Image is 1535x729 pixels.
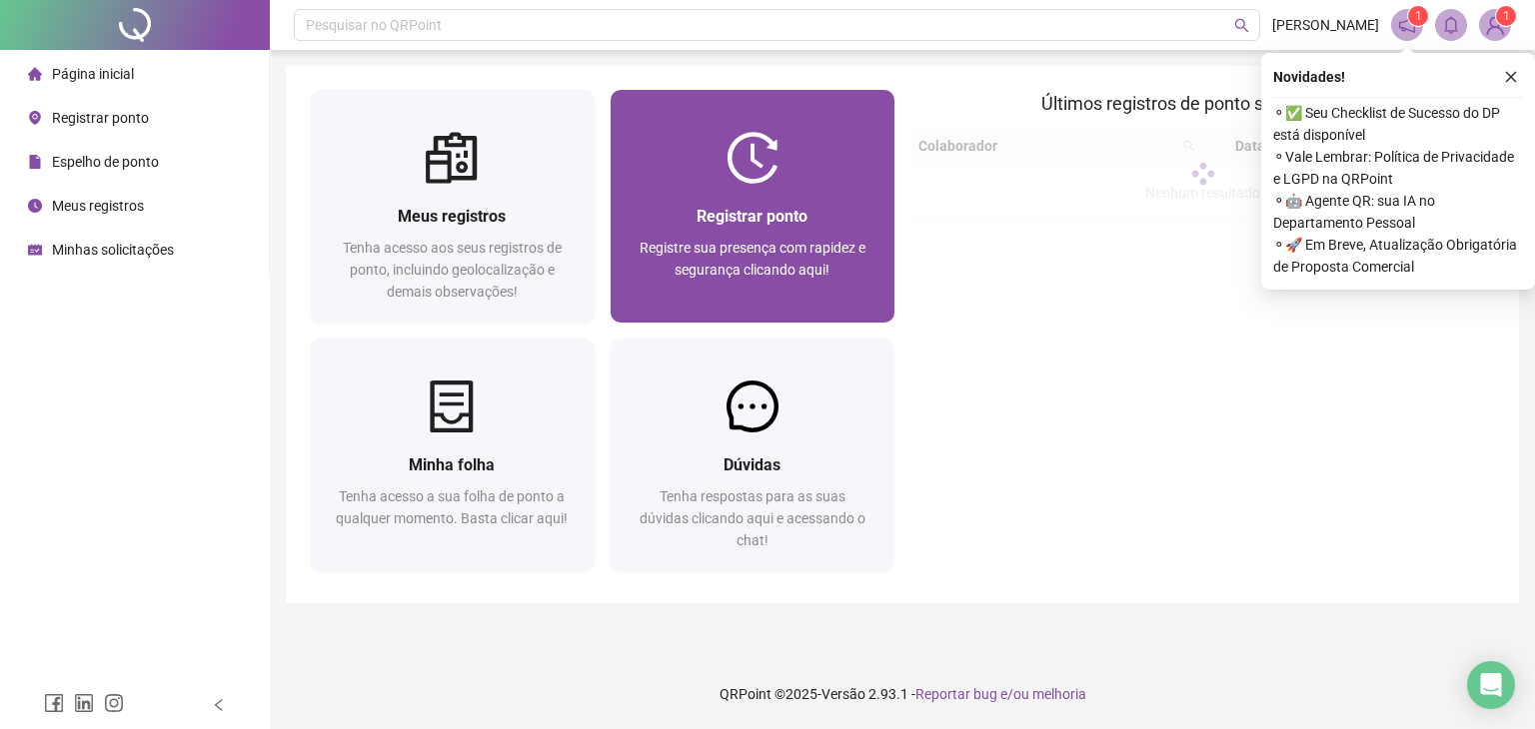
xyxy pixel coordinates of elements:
[1234,18,1249,33] span: search
[1273,234,1523,278] span: ⚬ 🚀 Em Breve, Atualização Obrigatória de Proposta Comercial
[398,207,506,226] span: Meus registros
[640,488,865,548] span: Tenha respostas para as suas dúvidas clicando aqui e acessando o chat!
[28,67,42,81] span: home
[821,686,865,702] span: Versão
[1503,9,1510,23] span: 1
[52,154,159,170] span: Espelho de ponto
[611,339,895,571] a: DúvidasTenha respostas para as suas dúvidas clicando aqui e acessando o chat!
[336,488,568,526] span: Tenha acesso a sua folha de ponto a qualquer momento. Basta clicar aqui!
[52,110,149,126] span: Registrar ponto
[1496,6,1516,26] sup: Atualize o seu contato no menu Meus Dados
[409,455,495,474] span: Minha folha
[310,339,595,571] a: Minha folhaTenha acesso a sua folha de ponto a qualquer momento. Basta clicar aqui!
[28,199,42,213] span: clock-circle
[1273,190,1523,234] span: ⚬ 🤖 Agente QR: sua IA no Departamento Pessoal
[28,111,42,125] span: environment
[1398,16,1416,34] span: notification
[343,240,562,300] span: Tenha acesso aos seus registros de ponto, incluindo geolocalização e demais observações!
[1041,93,1364,114] span: Últimos registros de ponto sincronizados
[1408,6,1428,26] sup: 1
[915,686,1086,702] span: Reportar bug e/ou melhoria
[1273,102,1523,146] span: ⚬ ✅ Seu Checklist de Sucesso do DP está disponível
[52,66,134,82] span: Página inicial
[1467,661,1515,709] div: Open Intercom Messenger
[310,90,595,323] a: Meus registrosTenha acesso aos seus registros de ponto, incluindo geolocalização e demais observa...
[44,693,64,713] span: facebook
[104,693,124,713] span: instagram
[52,198,144,214] span: Meus registros
[28,155,42,169] span: file
[52,242,174,258] span: Minhas solicitações
[1273,66,1345,88] span: Novidades !
[74,693,94,713] span: linkedin
[1273,146,1523,190] span: ⚬ Vale Lembrar: Política de Privacidade e LGPD na QRPoint
[1442,16,1460,34] span: bell
[724,455,780,474] span: Dúvidas
[28,243,42,257] span: schedule
[1480,10,1510,40] img: 84054
[697,207,807,226] span: Registrar ponto
[212,698,226,712] span: left
[1272,14,1379,36] span: [PERSON_NAME]
[640,240,865,278] span: Registre sua presença com rapidez e segurança clicando aqui!
[1415,9,1422,23] span: 1
[270,659,1535,729] footer: QRPoint © 2025 - 2.93.1 -
[611,90,895,323] a: Registrar pontoRegistre sua presença com rapidez e segurança clicando aqui!
[1504,70,1518,84] span: close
